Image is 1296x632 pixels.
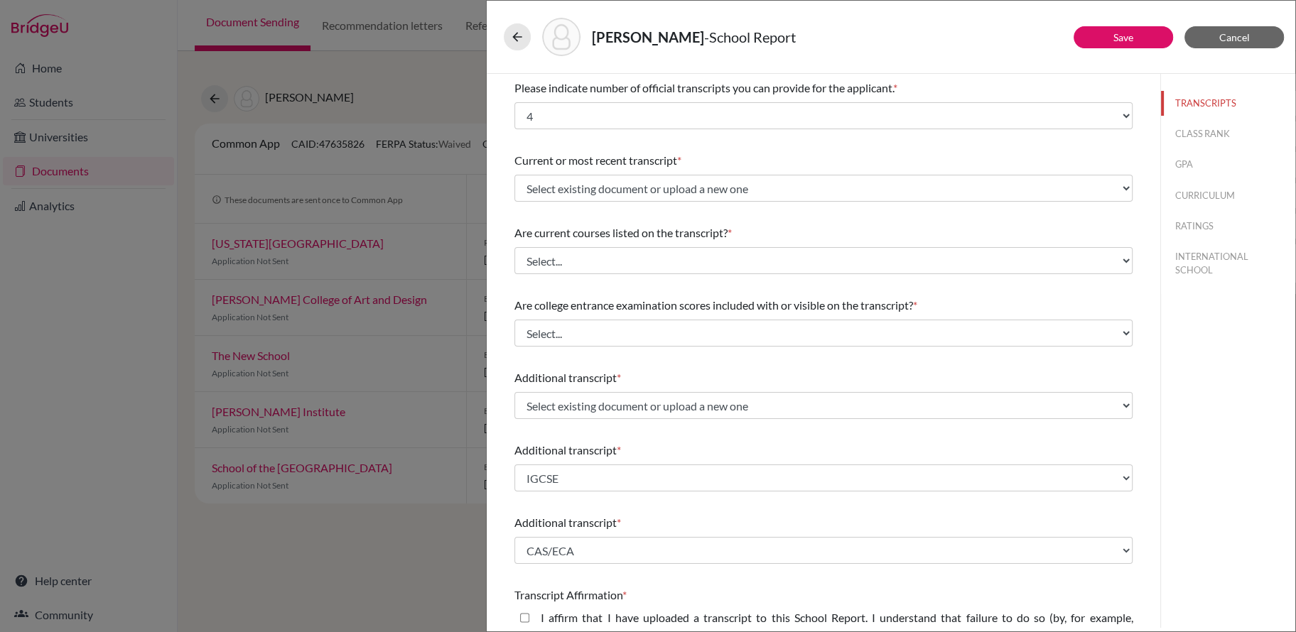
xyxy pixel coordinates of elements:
span: Are current courses listed on the transcript? [514,226,728,239]
button: RATINGS [1161,214,1295,239]
span: Current or most recent transcript [514,153,677,167]
button: INTERNATIONAL SCHOOL [1161,244,1295,283]
span: Please indicate number of official transcripts you can provide for the applicant. [514,81,893,94]
button: TRANSCRIPTS [1161,91,1295,116]
button: GPA [1161,152,1295,177]
strong: [PERSON_NAME] [592,28,704,45]
button: CURRICULUM [1161,183,1295,208]
span: Transcript Affirmation [514,588,622,601]
span: - School Report [704,28,796,45]
span: Additional transcript [514,516,617,529]
button: CLASS RANK [1161,121,1295,146]
span: Are college entrance examination scores included with or visible on the transcript? [514,298,913,312]
span: Additional transcript [514,443,617,457]
span: Additional transcript [514,371,617,384]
